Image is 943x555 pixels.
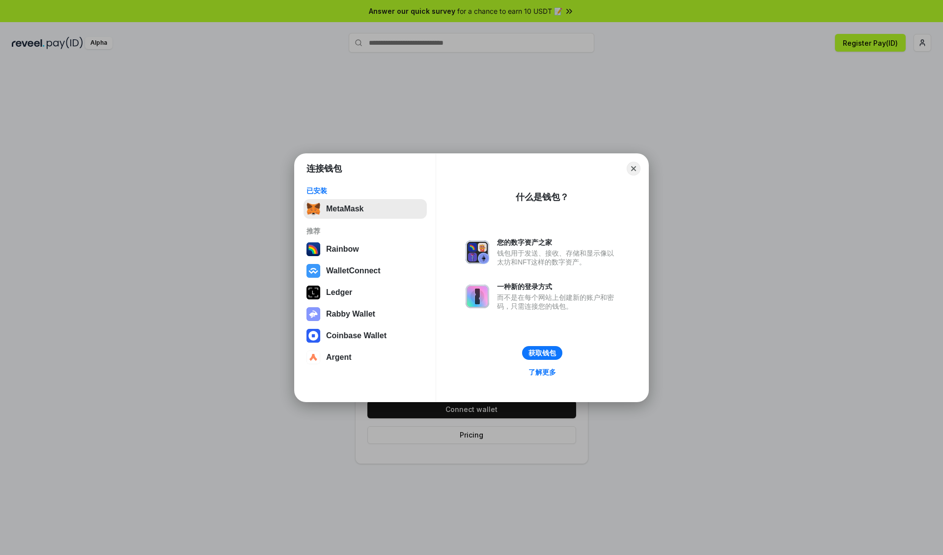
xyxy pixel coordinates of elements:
[326,204,363,213] div: MetaMask
[528,349,556,357] div: 获取钱包
[497,238,619,247] div: 您的数字资产之家
[306,307,320,321] img: svg+xml,%3Csvg%20xmlns%3D%22http%3A%2F%2Fwww.w3.org%2F2000%2Fsvg%22%20fill%3D%22none%22%20viewBox...
[497,293,619,311] div: 而不是在每个网站上创建新的账户和密码，只需连接您的钱包。
[466,285,489,308] img: svg+xml,%3Csvg%20xmlns%3D%22http%3A%2F%2Fwww.w3.org%2F2000%2Fsvg%22%20fill%3D%22none%22%20viewBox...
[306,186,424,195] div: 已安装
[306,202,320,216] img: svg+xml,%3Csvg%20fill%3D%22none%22%20height%3D%2233%22%20viewBox%3D%220%200%2035%2033%22%20width%...
[516,191,569,203] div: 什么是钱包？
[304,199,427,219] button: MetaMask
[528,368,556,377] div: 了解更多
[306,264,320,278] img: svg+xml,%3Csvg%20width%3D%2228%22%20height%3D%2228%22%20viewBox%3D%220%200%2028%2028%22%20fill%3D...
[627,162,640,175] button: Close
[497,249,619,266] div: 钱包用于发送、接收、存储和显示像以太坊和NFT这样的数字资产。
[304,348,427,367] button: Argent
[306,163,342,175] h1: 连接钱包
[326,266,381,275] div: WalletConnect
[326,288,352,297] div: Ledger
[306,227,424,235] div: 推荐
[306,242,320,256] img: svg+xml,%3Csvg%20width%3D%22120%22%20height%3D%22120%22%20viewBox%3D%220%200%20120%20120%22%20fil...
[522,346,562,360] button: 获取钱包
[497,282,619,291] div: 一种新的登录方式
[326,245,359,254] div: Rainbow
[326,353,352,362] div: Argent
[304,283,427,302] button: Ledger
[304,261,427,281] button: WalletConnect
[306,329,320,343] img: svg+xml,%3Csvg%20width%3D%2228%22%20height%3D%2228%22%20viewBox%3D%220%200%2028%2028%22%20fill%3D...
[304,326,427,346] button: Coinbase Wallet
[326,310,375,319] div: Rabby Wallet
[306,286,320,299] img: svg+xml,%3Csvg%20xmlns%3D%22http%3A%2F%2Fwww.w3.org%2F2000%2Fsvg%22%20width%3D%2228%22%20height%3...
[466,240,489,264] img: svg+xml,%3Csvg%20xmlns%3D%22http%3A%2F%2Fwww.w3.org%2F2000%2Fsvg%22%20fill%3D%22none%22%20viewBox...
[326,331,387,340] div: Coinbase Wallet
[304,304,427,324] button: Rabby Wallet
[304,239,427,259] button: Rainbow
[523,366,562,379] a: 了解更多
[306,351,320,364] img: svg+xml,%3Csvg%20width%3D%2228%22%20height%3D%2228%22%20viewBox%3D%220%200%2028%2028%22%20fill%3D...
